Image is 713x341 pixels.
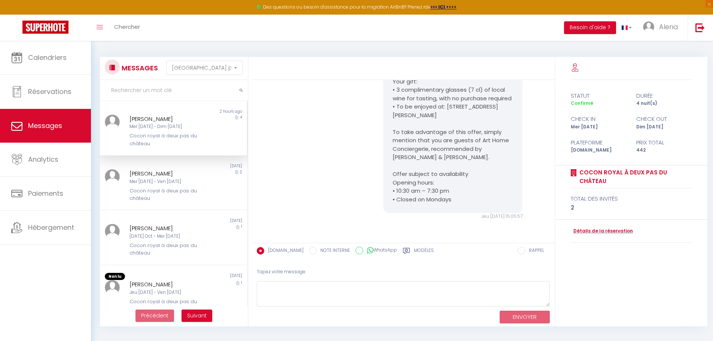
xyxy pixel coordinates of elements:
div: Mer [DATE] [566,124,631,131]
div: Plateforme [566,138,631,147]
span: 1 [241,280,242,286]
div: [PERSON_NAME] [130,169,205,178]
div: [DATE] [173,273,247,280]
div: durée [631,91,697,100]
label: WhatsApp [363,247,397,255]
div: [DATE] Oct - Mer [DATE] [130,233,205,240]
div: Prix total [631,138,697,147]
button: ENVOYER [500,311,550,324]
span: Non lu [105,273,125,280]
div: check in [566,115,631,124]
a: ... Alena [637,15,688,41]
span: Suivant [187,312,207,319]
pre: To welcome you to our beautiful region, we are delighted to offer you a special tasting experienc... [393,35,513,204]
a: Détails de la réservation [571,228,633,235]
div: [PERSON_NAME] [130,115,205,124]
span: Précédent [141,312,168,319]
div: Mer [DATE] - Ven [DATE] [130,178,205,185]
div: [PERSON_NAME] [130,224,205,233]
span: Réservations [28,87,71,96]
h3: MESSAGES [120,60,158,76]
div: check out [631,115,697,124]
img: ... [643,21,654,33]
div: total des invités [571,194,692,203]
button: Next [182,310,212,322]
button: Besoin d'aide ? [564,21,616,34]
span: Confirmé [571,100,593,106]
button: Previous [135,310,174,322]
div: Jeu [DATE] - Ven [DATE] [130,289,205,296]
label: Modèles [414,247,434,256]
a: Cocon royal à deux pas du château [577,168,692,186]
img: Super Booking [22,21,68,34]
div: 4 nuit(s) [631,100,697,107]
span: Chercher [114,23,140,31]
div: [DATE] [173,218,247,224]
a: >>> ICI <<<< [430,4,457,10]
div: Cocon royal à deux pas du château [130,298,205,313]
a: Chercher [109,15,146,41]
div: Tapez votre message [257,263,550,281]
div: 442 [631,147,697,154]
div: statut [566,91,631,100]
span: 1 [241,224,242,229]
span: Alena [659,22,678,31]
label: [DOMAIN_NAME] [264,247,304,255]
span: Calendriers [28,53,67,62]
label: NOTE INTERNE [317,247,350,255]
label: RAPPEL [525,247,544,255]
div: Jeu [DATE] 15:05:57 [383,213,522,220]
div: Dim [DATE] [631,124,697,131]
img: ... [105,224,120,239]
img: ... [105,280,120,295]
div: [PERSON_NAME] [130,280,205,289]
span: Analytics [28,155,58,164]
div: 2 [571,203,692,212]
span: 4 [240,115,242,120]
img: logout [695,23,705,32]
div: Cocon royal à deux pas du château [130,242,205,257]
div: Cocon royal à deux pas du château [130,132,205,147]
span: 2 [240,169,242,175]
img: ... [105,169,120,184]
span: Messages [28,121,62,130]
div: [DOMAIN_NAME] [566,147,631,154]
span: Hébergement [28,223,74,232]
div: [DATE] [173,163,247,169]
span: Paiements [28,189,63,198]
input: Rechercher un mot clé [100,80,248,101]
div: 2 hours ago [173,109,247,115]
div: Mer [DATE] - Dim [DATE] [130,123,205,130]
div: Cocon royal à deux pas du château [130,187,205,203]
img: ... [105,115,120,130]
